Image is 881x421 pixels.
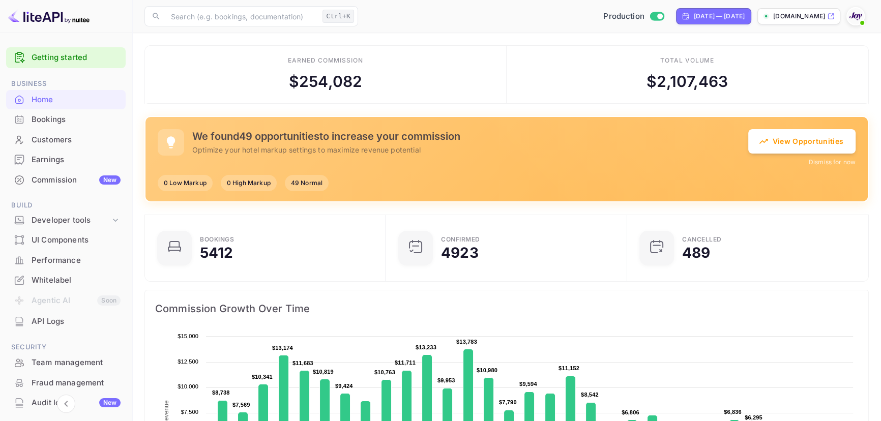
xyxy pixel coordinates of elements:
text: $10,763 [374,369,395,375]
text: $12,500 [178,358,198,365]
a: Home [6,90,126,109]
div: Home [32,94,121,106]
h5: We found 49 opportunities to increase your commission [192,130,748,142]
div: Performance [32,255,121,266]
text: $13,174 [272,345,293,351]
span: Business [6,78,126,89]
div: 489 [682,246,710,260]
div: Customers [6,130,126,150]
span: Build [6,200,126,211]
span: 49 Normal [285,178,329,188]
div: Whitelabel [32,275,121,286]
text: $9,594 [519,381,537,387]
div: Earned commission [288,56,363,65]
div: New [99,175,121,185]
button: View Opportunities [748,129,856,154]
text: $10,000 [178,383,198,389]
div: Confirmed [441,236,480,243]
div: Commission [32,174,121,186]
input: Search (e.g. bookings, documentation) [165,6,318,26]
div: Fraud management [6,373,126,393]
div: Audit logsNew [6,393,126,413]
a: Performance [6,251,126,269]
span: 0 High Markup [221,178,277,188]
text: $7,790 [499,399,517,405]
div: Total volume [660,56,715,65]
div: $ 2,107,463 [647,70,728,93]
text: $11,152 [559,365,579,371]
text: $7,500 [181,409,198,415]
div: Ctrl+K [322,10,354,23]
div: Team management [6,353,126,373]
span: Commission Growth Over Time [155,300,858,317]
div: Switch to Sandbox mode [599,11,668,22]
text: $6,836 [724,409,742,415]
a: CommissionNew [6,170,126,189]
div: Getting started [6,47,126,68]
div: 4923 [441,246,479,260]
span: Security [6,342,126,353]
div: CANCELLED [682,236,722,243]
a: Bookings [6,110,126,129]
a: UI Components [6,230,126,249]
div: Customers [32,134,121,146]
a: Fraud management [6,373,126,392]
text: $9,424 [335,383,353,389]
div: Earnings [32,154,121,166]
div: Audit logs [32,397,121,409]
a: API Logs [6,312,126,330]
a: Earnings [6,150,126,169]
div: Home [6,90,126,110]
div: API Logs [32,316,121,327]
div: $ 254,082 [289,70,362,93]
text: $6,806 [622,409,639,415]
text: $7,569 [232,402,250,408]
text: $13,783 [456,339,477,345]
div: New [99,398,121,407]
div: CommissionNew [6,170,126,190]
a: Team management [6,353,126,372]
div: Bookings [200,236,234,243]
text: $8,738 [212,389,230,396]
img: With Joy [847,8,864,24]
a: Whitelabel [6,270,126,289]
div: UI Components [6,230,126,250]
p: [DOMAIN_NAME] [773,12,825,21]
text: $10,341 [252,374,273,380]
text: $10,819 [313,369,334,375]
a: Getting started [32,52,121,64]
p: Optimize your hotel markup settings to maximize revenue potential [192,144,748,155]
img: LiteAPI logo [8,8,90,24]
div: Earnings [6,150,126,170]
text: $11,711 [395,359,416,366]
text: $13,233 [416,344,436,350]
text: $10,980 [477,367,497,373]
text: $8,542 [581,392,599,398]
div: Bookings [6,110,126,130]
span: 0 Low Markup [158,178,213,188]
span: Production [603,11,644,22]
text: $15,000 [178,333,198,339]
div: Performance [6,251,126,270]
div: 5412 [200,246,233,260]
text: $11,683 [292,360,313,366]
text: $9,953 [437,377,455,383]
div: Developer tools [6,212,126,229]
div: API Logs [6,312,126,332]
button: Dismiss for now [809,158,856,167]
a: Customers [6,130,126,149]
div: UI Components [32,234,121,246]
div: Whitelabel [6,270,126,290]
div: Team management [32,357,121,369]
div: Fraud management [32,377,121,389]
div: Bookings [32,114,121,126]
div: Developer tools [32,215,110,226]
div: [DATE] — [DATE] [694,12,745,21]
text: $6,295 [745,414,762,420]
a: Audit logsNew [6,393,126,412]
button: Collapse navigation [57,395,75,413]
